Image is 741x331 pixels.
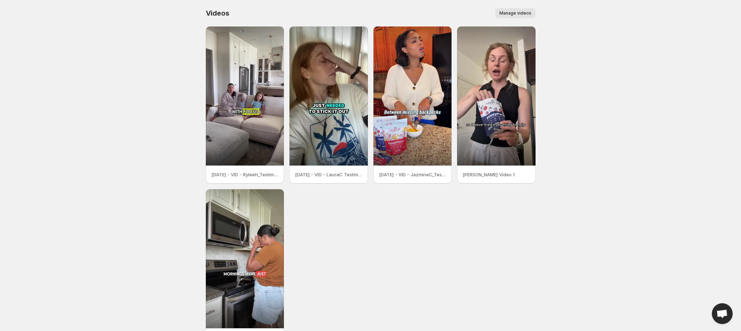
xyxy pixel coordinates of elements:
a: Open chat [712,303,733,324]
span: Manage videos [499,10,531,16]
button: Manage videos [495,8,536,18]
span: Videos [206,9,229,17]
p: [DATE] - VID - JazmineC_Testimonial Video 1 [379,171,446,178]
p: [DATE] - VID - RyleeH_Testimonial Videos 1 [211,171,279,178]
p: [PERSON_NAME] Video 1 [463,171,530,178]
p: [DATE] - VID - LauraC Testimonial Video 1 [295,171,362,178]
